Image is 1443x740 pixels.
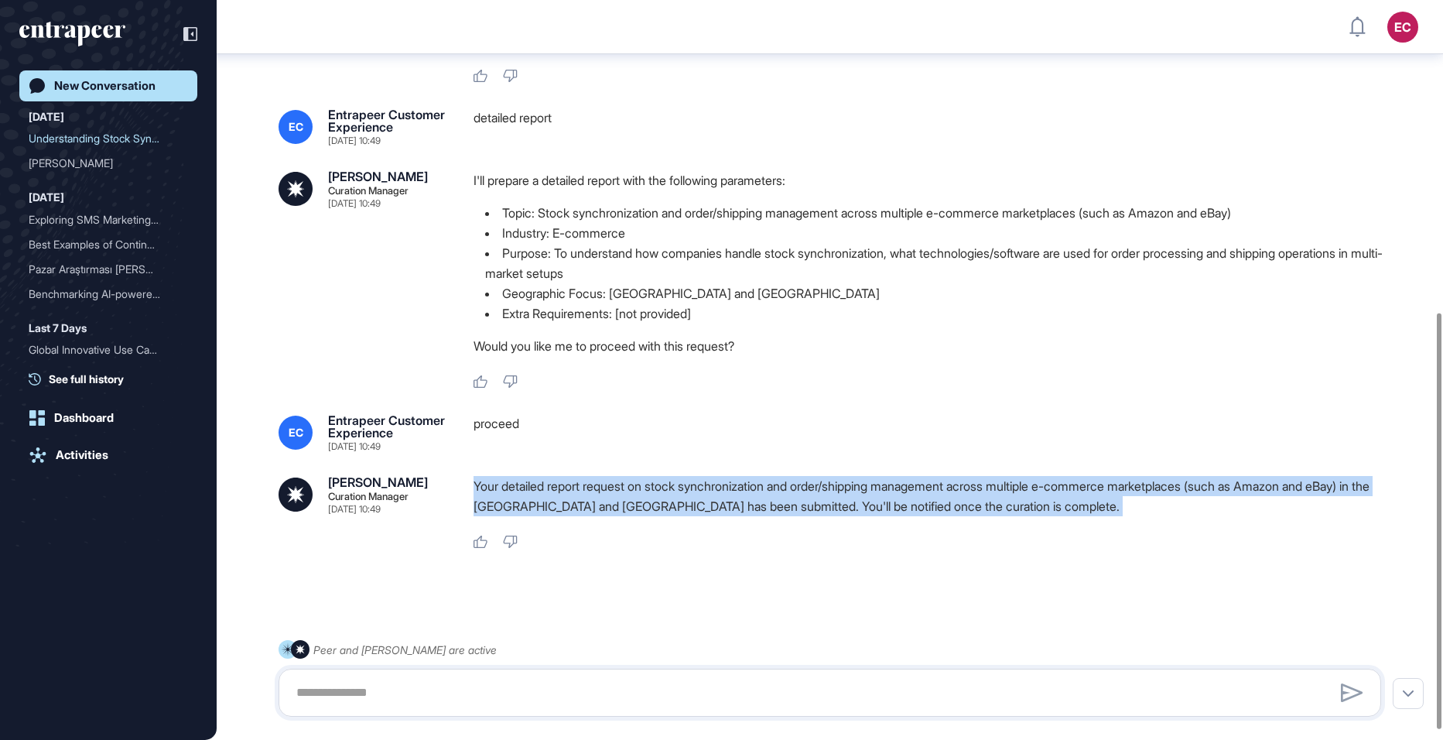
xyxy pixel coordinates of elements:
[29,337,188,362] div: Global Innovative Use Cases in Telecommunications
[328,492,409,502] div: Curation Manager
[328,108,449,133] div: Entrapeer Customer Experience
[29,207,176,232] div: Exploring SMS Marketing S...
[29,257,176,282] div: Pazar Araştırması [PERSON_NAME]
[474,223,1393,243] li: Industry: E-commerce
[328,505,381,514] div: [DATE] 10:49
[29,151,176,176] div: [PERSON_NAME]
[474,476,1393,516] p: Your detailed report request on stock synchronization and order/shipping management across multip...
[313,640,497,659] div: Peer and [PERSON_NAME] are active
[474,170,1393,190] p: I'll prepare a detailed report with the following parameters:
[29,371,197,387] a: See full history
[49,371,124,387] span: See full history
[328,414,449,439] div: Entrapeer Customer Experience
[19,440,197,471] a: Activities
[54,79,156,93] div: New Conversation
[289,427,303,439] span: EC
[328,186,409,196] div: Curation Manager
[29,257,188,282] div: Pazar Araştırması Talebi
[29,337,176,362] div: Global Innovative Use Cas...
[328,476,428,488] div: [PERSON_NAME]
[328,170,428,183] div: [PERSON_NAME]
[19,403,197,433] a: Dashboard
[29,126,176,151] div: Understanding Stock Synch...
[29,126,188,151] div: Understanding Stock Synchronization and Order Management in Multi-Market E-commerce Platforms lik...
[29,207,188,232] div: Exploring SMS Marketing Startups in Turkey
[474,414,1393,451] div: proceed
[29,232,188,257] div: Best Examples of Continuous Innovation in Airline and Air Travel Industries
[56,448,108,462] div: Activities
[474,203,1393,223] li: Topic: Stock synchronization and order/shipping management across multiple e-commerce marketplace...
[474,336,1393,356] p: Would you like me to proceed with this request?
[474,283,1393,303] li: Geographic Focus: [GEOGRAPHIC_DATA] and [GEOGRAPHIC_DATA]
[29,188,64,207] div: [DATE]
[29,282,188,307] div: Benchmarking AI-powered HR Automation Platforms Against KAI at Koçsistem
[29,108,64,126] div: [DATE]
[328,442,381,451] div: [DATE] 10:49
[474,108,1393,146] div: detailed report
[29,151,188,176] div: Curie
[289,121,303,133] span: EC
[328,136,381,146] div: [DATE] 10:49
[474,303,1393,324] li: Extra Requirements: [not provided]
[29,232,176,257] div: Best Examples of Continuo...
[29,319,87,337] div: Last 7 Days
[54,411,114,425] div: Dashboard
[328,199,381,208] div: [DATE] 10:49
[474,243,1393,283] li: Purpose: To understand how companies handle stock synchronization, what technologies/software are...
[29,282,176,307] div: Benchmarking AI-powered H...
[1387,12,1418,43] button: EC
[19,22,125,46] div: entrapeer-logo
[19,70,197,101] a: New Conversation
